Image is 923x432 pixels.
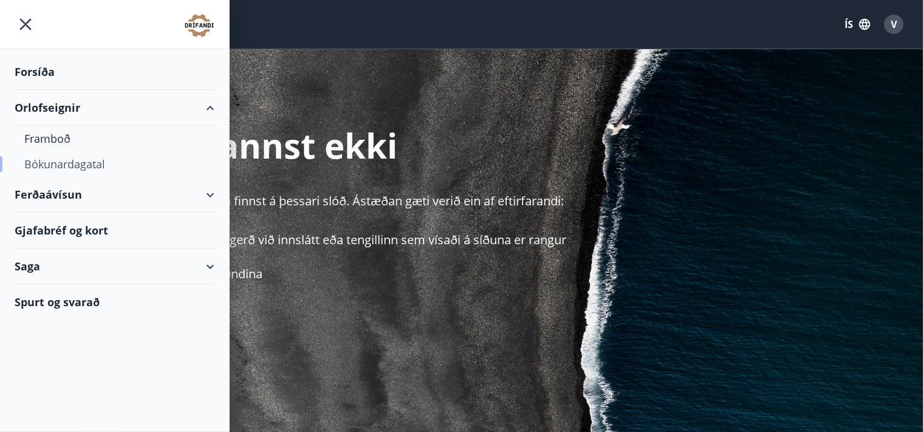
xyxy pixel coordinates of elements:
[39,249,923,266] li: Þessi síða hefur verið fjarlægð
[891,18,897,31] span: V
[15,213,214,249] div: Gjafabréf og kort
[15,54,214,90] div: Forsíða
[24,126,205,151] div: Framboð
[15,193,923,210] p: Við biðjumst velvirðingar en engin síða finnst á þessari slóð. Ástæðan gæti verið ein af eftirfar...
[879,10,908,39] button: V
[39,266,923,283] li: Síðan er ekki aðgengileg þessa stundina
[15,13,36,35] button: menu
[838,13,877,35] button: ÍS
[15,249,214,284] div: Saga
[184,13,214,38] img: union_logo
[15,122,923,168] p: 404 - Síðan fannst ekki
[39,231,923,249] li: Slóðin á síðuna er ekki til, villa var gerð við innslátt eða tengillinn sem vísaði á síðuna er ra...
[24,151,205,177] div: Bókunardagatal
[15,90,214,126] div: Orlofseignir
[15,177,214,213] div: Ferðaávísun
[15,284,214,320] div: Spurt og svarað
